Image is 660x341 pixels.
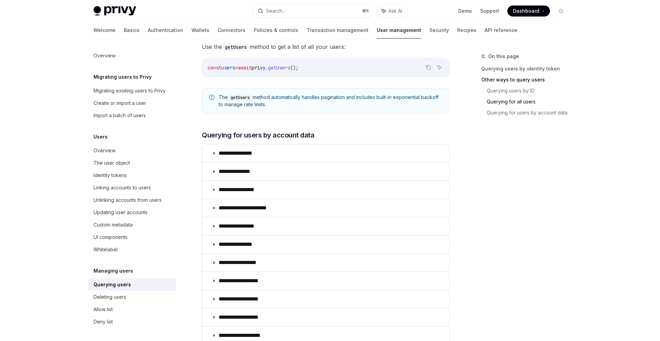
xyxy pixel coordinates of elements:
[219,94,442,108] span: The method automatically handles pagination and includes built-in exponential backoff to manage r...
[88,231,176,243] a: UI components
[88,206,176,219] a: Updating user accounts
[88,85,176,97] a: Migrating existing users to Privy
[480,8,499,14] a: Support
[235,65,238,71] span: =
[88,169,176,181] a: Identity tokens
[209,95,214,100] svg: Note
[93,133,108,141] h5: Users
[93,196,162,204] div: Unlinking accounts from users
[191,22,209,38] a: Wallets
[88,157,176,169] a: The user object
[488,52,519,60] span: On this page
[388,8,402,14] span: Ask AI
[93,111,146,120] div: Import a batch of users
[228,94,253,101] code: getUsers
[481,74,572,85] a: Other ways to query users
[93,73,152,81] h5: Migrating users to Privy
[424,63,433,72] button: Copy the contents from the code block
[93,233,128,241] div: UI components
[93,221,133,229] div: Custom metadata
[88,316,176,328] a: Deny list
[93,52,115,60] div: Overview
[88,243,176,256] a: Whitelabel
[252,65,265,71] span: privy
[487,107,572,118] a: Querying for users by account data
[202,130,314,140] span: Querying for users by account data
[88,181,176,194] a: Linking accounts to users
[93,6,136,16] img: light logo
[290,65,298,71] span: ();
[93,245,118,254] div: Whitelabel
[265,65,268,71] span: .
[93,184,151,192] div: Linking accounts to users
[487,96,572,107] a: Querying for all users
[88,194,176,206] a: Unlinking accounts from users
[487,85,572,96] a: Querying users by ID
[458,8,472,14] a: Demo
[148,22,183,38] a: Authentication
[124,22,140,38] a: Basics
[377,22,421,38] a: User management
[93,87,166,95] div: Migrating existing users to Privy
[555,5,566,16] button: Toggle dark mode
[93,171,127,179] div: Identity tokens
[202,42,450,52] span: Use the method to get a list of all your users:
[513,8,539,14] span: Dashboard
[88,144,176,157] a: Overview
[88,291,176,303] a: Deleting users
[88,109,176,122] a: Import a batch of users
[307,22,368,38] a: Transaction management
[93,208,147,217] div: Updating user accounts
[93,305,113,313] div: Allow list
[238,65,252,71] span: await
[93,22,115,38] a: Welcome
[457,22,476,38] a: Recipes
[88,219,176,231] a: Custom metadata
[93,267,133,275] h5: Managing users
[222,43,250,51] code: getUsers
[93,280,131,289] div: Querying users
[485,22,517,38] a: API reference
[429,22,449,38] a: Security
[507,5,550,16] a: Dashboard
[266,7,285,15] div: Search...
[88,97,176,109] a: Create or import a user
[268,65,290,71] span: getUsers
[93,99,146,107] div: Create or import a user
[93,293,126,301] div: Deleting users
[88,303,176,316] a: Allow list
[93,159,130,167] div: The user object
[254,22,298,38] a: Policies & controls
[88,49,176,62] a: Overview
[208,65,221,71] span: const
[435,63,444,72] button: Ask AI
[362,8,369,14] span: ⌘ K
[88,278,176,291] a: Querying users
[93,146,115,155] div: Overview
[218,22,245,38] a: Connectors
[93,318,113,326] div: Deny list
[253,5,373,17] button: Search...⌘K
[221,65,235,71] span: users
[481,63,572,74] a: Querying users by identity token
[377,5,407,17] button: Ask AI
